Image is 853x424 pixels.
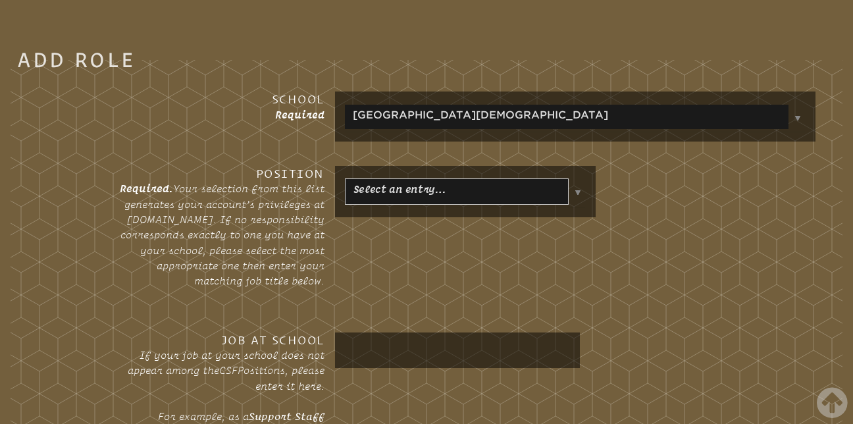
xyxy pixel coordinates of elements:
h3: Position [120,166,324,181]
h3: Job at School [120,332,324,348]
span: Required. [120,182,173,194]
span: CSF [219,364,238,376]
a: [GEOGRAPHIC_DATA][DEMOGRAPHIC_DATA] [348,105,608,125]
a: Select an entry… [348,179,446,199]
h3: School [120,92,324,107]
legend: Add Role [17,52,135,67]
span: Required [275,109,324,120]
p: Your selection from this list generates your account’s privileges at [DOMAIN_NAME]. If no respons... [120,181,324,288]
